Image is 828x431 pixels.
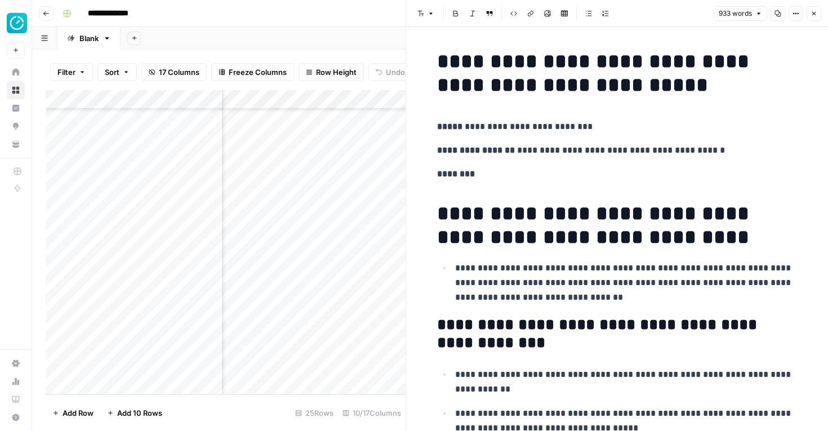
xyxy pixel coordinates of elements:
[229,66,287,78] span: Freeze Columns
[50,63,93,81] button: Filter
[57,66,75,78] span: Filter
[117,407,162,419] span: Add 10 Rows
[291,404,338,422] div: 25 Rows
[159,66,199,78] span: 17 Columns
[63,407,94,419] span: Add Row
[299,63,364,81] button: Row Height
[7,372,25,390] a: Usage
[7,13,27,33] img: TimeChimp Logo
[368,63,412,81] button: Undo
[97,63,137,81] button: Sort
[7,408,25,426] button: Help + Support
[7,135,25,153] a: Your Data
[386,66,405,78] span: Undo
[7,117,25,135] a: Opportunities
[105,66,119,78] span: Sort
[7,63,25,81] a: Home
[57,27,121,50] a: Blank
[79,33,99,44] div: Blank
[714,6,767,21] button: 933 words
[100,404,169,422] button: Add 10 Rows
[338,404,406,422] div: 10/17 Columns
[7,99,25,117] a: Insights
[141,63,207,81] button: 17 Columns
[7,81,25,99] a: Browse
[7,9,25,37] button: Workspace: TimeChimp
[7,354,25,372] a: Settings
[719,8,752,19] span: 933 words
[7,390,25,408] a: Learning Hub
[211,63,294,81] button: Freeze Columns
[316,66,357,78] span: Row Height
[46,404,100,422] button: Add Row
